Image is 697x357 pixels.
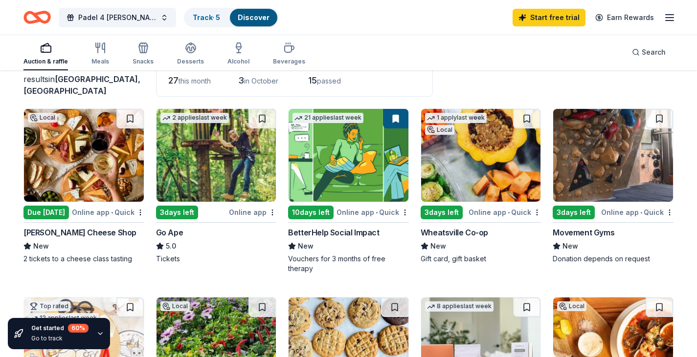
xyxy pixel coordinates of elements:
[624,42,674,62] button: Search
[28,113,57,123] div: Local
[589,9,660,26] a: Earn Rewards
[430,240,446,252] span: New
[177,38,204,70] button: Desserts
[289,109,408,202] img: Image for BetterHelp Social Impact
[23,6,51,29] a: Home
[421,206,463,219] div: 3 days left
[23,254,144,264] div: 2 tickets to a cheese class tasting
[553,109,673,202] img: Image for Movement Gyms
[72,206,144,218] div: Online app Quick
[166,240,176,252] span: 5.0
[28,301,70,311] div: Top rated
[292,113,363,123] div: 21 applies last week
[601,206,674,218] div: Online app Quick
[156,108,277,264] a: Image for Go Ape2 applieslast week3days leftOnline appGo Ape5.0Tickets
[421,227,488,238] div: Wheatsville Co-op
[23,206,69,219] div: Due [DATE]
[425,125,454,135] div: Local
[642,46,666,58] span: Search
[24,109,144,202] img: Image for Antonelli's Cheese Shop
[68,324,89,333] div: 60 %
[78,12,157,23] span: Padel 4 [PERSON_NAME]
[238,13,270,21] a: Discover
[23,227,136,238] div: [PERSON_NAME] Cheese Shop
[177,58,204,65] div: Desserts
[179,77,211,85] span: this month
[557,301,586,311] div: Local
[553,206,595,219] div: 3 days left
[229,206,276,218] div: Online app
[227,38,249,70] button: Alcohol
[421,109,541,202] img: Image for Wheatsville Co-op
[23,74,140,96] span: [GEOGRAPHIC_DATA], [GEOGRAPHIC_DATA]
[23,108,144,264] a: Image for Antonelli's Cheese ShopLocalDue [DATE]Online app•Quick[PERSON_NAME] Cheese ShopNew2 tic...
[133,38,154,70] button: Snacks
[425,301,494,312] div: 8 applies last week
[23,73,144,97] div: results
[273,58,305,65] div: Beverages
[288,206,334,219] div: 10 days left
[227,58,249,65] div: Alcohol
[168,75,179,85] span: 27
[553,227,614,238] div: Movement Gyms
[33,240,49,252] span: New
[59,8,176,27] button: Padel 4 [PERSON_NAME]
[562,240,578,252] span: New
[91,38,109,70] button: Meals
[31,324,89,333] div: Get started
[337,206,409,218] div: Online app Quick
[508,209,510,216] span: •
[156,254,277,264] div: Tickets
[193,13,220,21] a: Track· 5
[23,38,68,70] button: Auction & raffle
[298,240,314,252] span: New
[513,9,585,26] a: Start free trial
[133,58,154,65] div: Snacks
[308,75,317,85] span: 15
[553,108,674,264] a: Image for Movement Gyms3days leftOnline app•QuickMovement GymsNewDonation depends on request
[376,209,378,216] span: •
[160,301,190,311] div: Local
[553,254,674,264] div: Donation depends on request
[425,113,487,123] div: 1 apply last week
[238,75,244,85] span: 3
[288,227,379,238] div: BetterHelp Social Impact
[640,209,642,216] span: •
[160,113,229,123] div: 2 applies last week
[31,335,89,342] div: Go to track
[288,254,409,273] div: Vouchers for 3 months of free therapy
[91,58,109,65] div: Meals
[156,227,183,238] div: Go Ape
[421,254,541,264] div: Gift card, gift basket
[421,108,541,264] a: Image for Wheatsville Co-op1 applylast weekLocal3days leftOnline app•QuickWheatsville Co-opNewGif...
[244,77,278,85] span: in October
[111,209,113,216] span: •
[156,206,198,219] div: 3 days left
[273,38,305,70] button: Beverages
[157,109,276,202] img: Image for Go Ape
[317,77,341,85] span: passed
[288,108,409,273] a: Image for BetterHelp Social Impact21 applieslast week10days leftOnline app•QuickBetterHelp Social...
[469,206,541,218] div: Online app Quick
[23,74,140,96] span: in
[23,58,68,65] div: Auction & raffle
[184,8,278,27] button: Track· 5Discover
